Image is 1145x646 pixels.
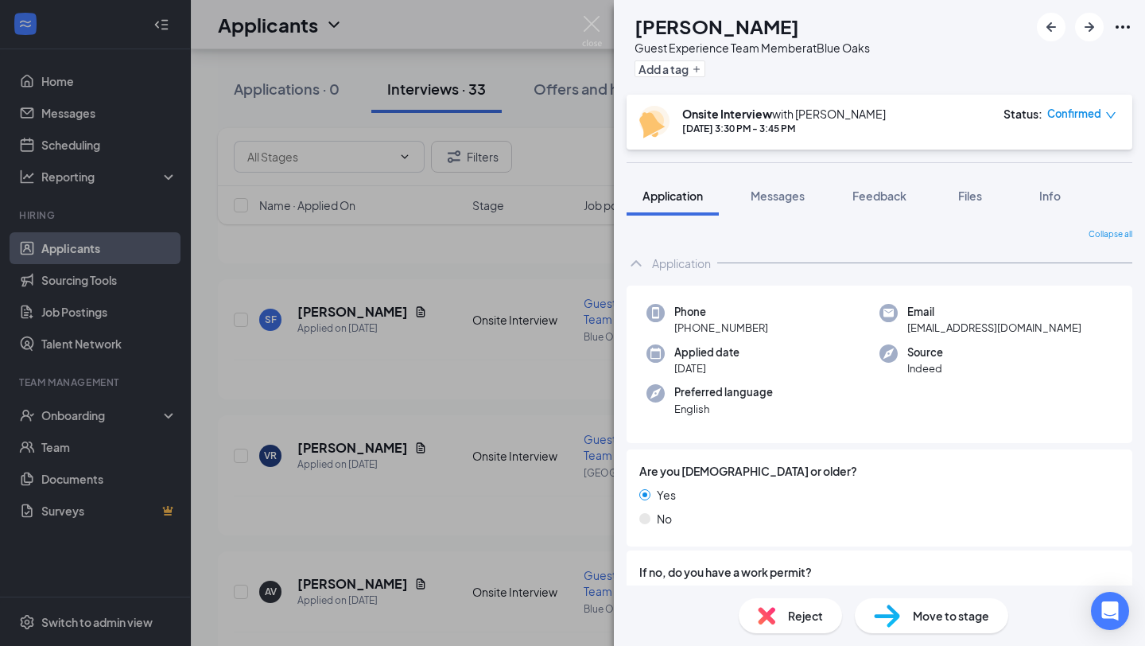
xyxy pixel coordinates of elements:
span: Messages [751,189,805,203]
span: Source [907,344,943,360]
span: Files [958,189,982,203]
span: Yes [657,486,676,504]
h1: [PERSON_NAME] [635,13,799,40]
button: ArrowLeftNew [1037,13,1065,41]
span: Info [1039,189,1061,203]
svg: Ellipses [1113,18,1132,37]
span: Feedback [852,189,906,203]
span: Collapse all [1089,228,1132,241]
svg: Plus [692,64,701,74]
span: Application [642,189,703,203]
span: Applied date [674,344,739,360]
button: ArrowRight [1075,13,1104,41]
svg: ArrowRight [1080,18,1099,37]
span: [PHONE_NUMBER] [674,320,768,336]
span: [EMAIL_ADDRESS][DOMAIN_NAME] [907,320,1081,336]
span: Phone [674,304,768,320]
span: English [674,401,773,417]
svg: ChevronUp [627,254,646,273]
svg: ArrowLeftNew [1042,18,1061,37]
div: Open Intercom Messenger [1091,592,1129,630]
span: Indeed [907,360,943,376]
b: Onsite Interview [682,107,772,121]
span: Confirmed [1047,106,1101,122]
span: Are you [DEMOGRAPHIC_DATA] or older? [639,462,857,480]
span: No [657,510,672,527]
span: Reject [788,607,823,625]
span: down [1105,110,1116,121]
span: Preferred language [674,384,773,400]
span: If no, do you have a work permit? [639,563,812,581]
div: Guest Experience Team Member at Blue Oaks [635,40,870,56]
div: Status : [1003,106,1042,122]
button: PlusAdd a tag [635,60,705,77]
div: [DATE] 3:30 PM - 3:45 PM [682,122,886,135]
span: Email [907,304,1081,320]
span: Move to stage [913,607,989,625]
div: Application [652,255,711,271]
div: with [PERSON_NAME] [682,106,886,122]
span: [DATE] [674,360,739,376]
